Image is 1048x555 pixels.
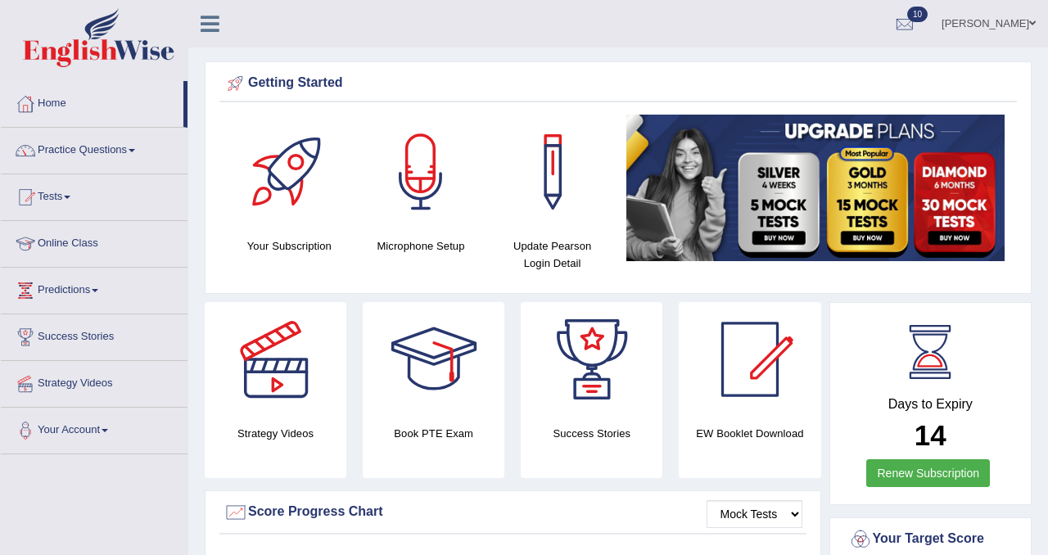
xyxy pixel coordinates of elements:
h4: EW Booklet Download [679,425,820,442]
a: Predictions [1,268,187,309]
a: Practice Questions [1,128,187,169]
a: Success Stories [1,314,187,355]
h4: Book PTE Exam [363,425,504,442]
a: Home [1,81,183,122]
h4: Success Stories [521,425,662,442]
a: Your Account [1,408,187,449]
a: Tests [1,174,187,215]
div: Your Target Score [848,527,1014,552]
a: Renew Subscription [866,459,990,487]
a: Online Class [1,221,187,262]
h4: Microphone Setup [364,237,479,255]
h4: Days to Expiry [848,397,1014,412]
div: Getting Started [224,71,1013,96]
img: small5.jpg [626,115,1005,261]
span: 10 [907,7,928,22]
b: 14 [915,419,946,451]
div: Score Progress Chart [224,500,802,525]
a: Strategy Videos [1,361,187,402]
h4: Update Pearson Login Detail [495,237,610,272]
h4: Your Subscription [232,237,347,255]
h4: Strategy Videos [205,425,346,442]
